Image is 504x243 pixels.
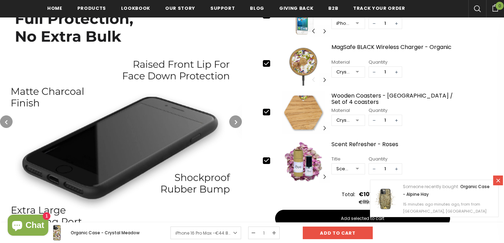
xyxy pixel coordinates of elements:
[369,156,402,163] div: Quantity
[336,165,351,172] div: Scent refresher Roses
[277,140,330,183] img: Scent Refresher - Roses image 0
[336,117,351,124] div: Crystal Meadow
[391,67,402,77] span: +
[369,67,379,77] span: −
[369,107,402,114] div: Quantity
[369,115,379,126] span: −
[331,156,365,163] div: Title
[391,164,402,174] span: +
[331,93,462,105] a: Wooden Coasters - [GEOGRAPHIC_DATA] / Set of 4 coasters
[250,5,264,12] span: Blog
[277,91,330,134] img: Wooden Coasters - Oak / Set of 4 coasters image 0
[279,5,313,12] span: Giving back
[331,141,462,153] a: Scent Refresher - Roses
[391,18,402,29] span: +
[359,190,380,199] div: €101.35
[336,20,351,27] div: iPhone 6/6S/7/8/SE2/SE3
[341,215,384,222] span: Add selected to cart
[403,184,458,190] span: Someone recently bought
[303,227,373,239] input: Add to cart
[6,215,50,237] inbox-online-store-chat: Shopify online store chat
[486,3,504,12] a: 0
[342,191,355,198] div: Total:
[210,5,235,12] span: support
[403,201,486,214] span: 15 minutes ago minutes ago, from from [GEOGRAPHIC_DATA], [GEOGRAPHIC_DATA]
[277,42,330,86] img: MagSafe BLACK Wireless Charger - Organic image 0
[369,59,402,66] div: Quantity
[331,59,365,66] div: Material
[47,5,62,12] span: Home
[77,5,106,12] span: Products
[359,199,382,206] div: €119.24
[391,115,402,126] span: +
[275,210,450,227] button: Add selected to cart
[121,5,150,12] span: Lookbook
[336,69,351,76] div: Crystal Meadow + Tanganica Wood
[496,2,504,10] span: 0
[331,44,462,56] a: MagSafe BLACK Wireless Charger - Organic
[215,230,239,236] span: €44.80EUR
[353,5,405,12] span: Track your order
[165,5,195,12] span: Our Story
[369,18,379,29] span: −
[369,164,379,174] span: −
[170,227,241,239] a: iPhone 16 Pro Max -€44.80EUR
[331,107,365,114] div: Material
[328,5,338,12] span: B2B
[71,230,140,236] span: Organic Case - Crystal Meadow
